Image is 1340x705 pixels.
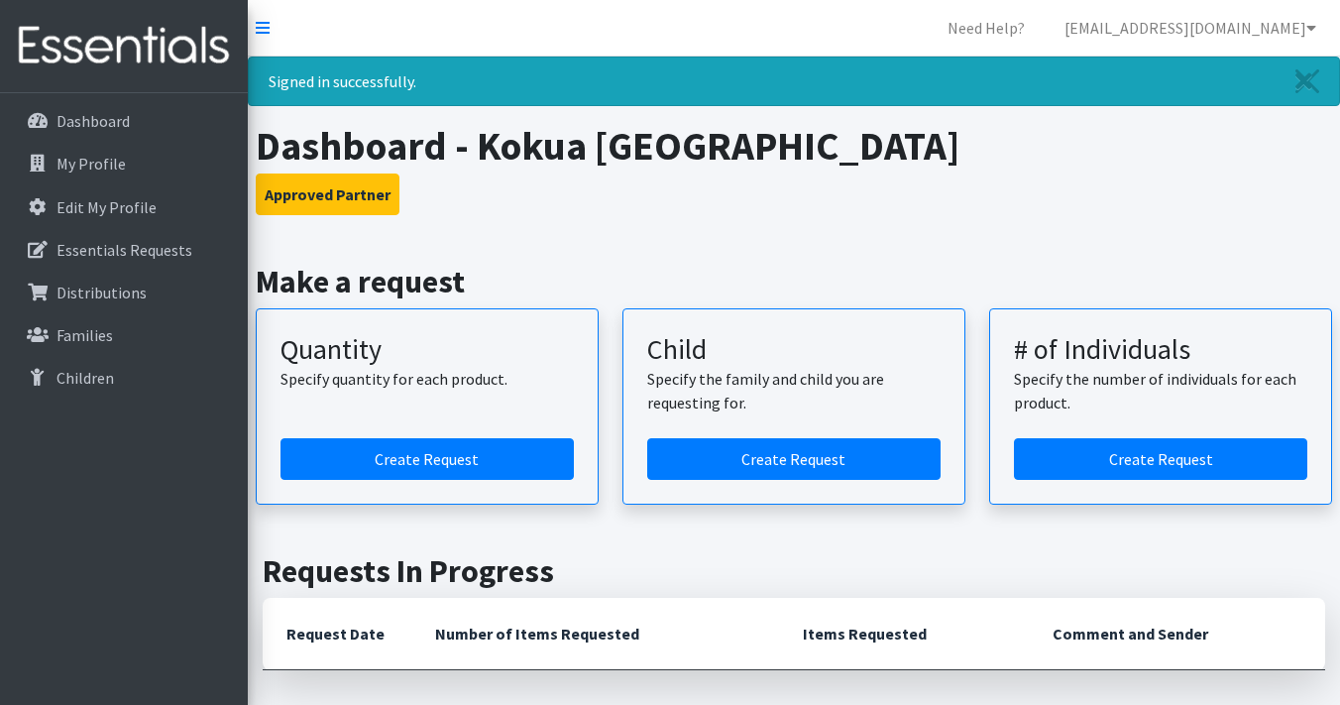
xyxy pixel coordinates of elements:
h3: Child [647,333,941,367]
th: Items Requested [779,598,1029,670]
a: [EMAIL_ADDRESS][DOMAIN_NAME] [1049,8,1332,48]
p: Dashboard [56,111,130,131]
th: Comment and Sender [1029,598,1325,670]
a: Edit My Profile [8,187,240,227]
h3: # of Individuals [1014,333,1307,367]
a: Create a request by quantity [280,438,574,480]
h2: Make a request [256,263,1333,300]
button: Approved Partner [256,174,399,215]
h3: Quantity [280,333,574,367]
p: Specify the number of individuals for each product. [1014,367,1307,414]
a: My Profile [8,144,240,183]
a: Close [1276,58,1339,105]
a: Create a request for a child or family [647,438,941,480]
h2: Requests In Progress [263,552,1325,590]
p: Specify quantity for each product. [280,367,574,391]
a: Create a request by number of individuals [1014,438,1307,480]
a: Essentials Requests [8,230,240,270]
img: HumanEssentials [8,13,240,79]
p: Children [56,368,114,388]
p: Essentials Requests [56,240,192,260]
p: Distributions [56,283,147,302]
p: My Profile [56,154,126,174]
h1: Dashboard - Kokua [GEOGRAPHIC_DATA] [256,122,1333,170]
p: Edit My Profile [56,197,157,217]
th: Number of Items Requested [411,598,779,670]
th: Request Date [263,598,411,670]
a: Need Help? [932,8,1041,48]
a: Distributions [8,273,240,312]
p: Specify the family and child you are requesting for. [647,367,941,414]
a: Families [8,315,240,355]
div: Signed in successfully. [248,57,1340,106]
a: Children [8,358,240,398]
a: Dashboard [8,101,240,141]
p: Families [56,325,113,345]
